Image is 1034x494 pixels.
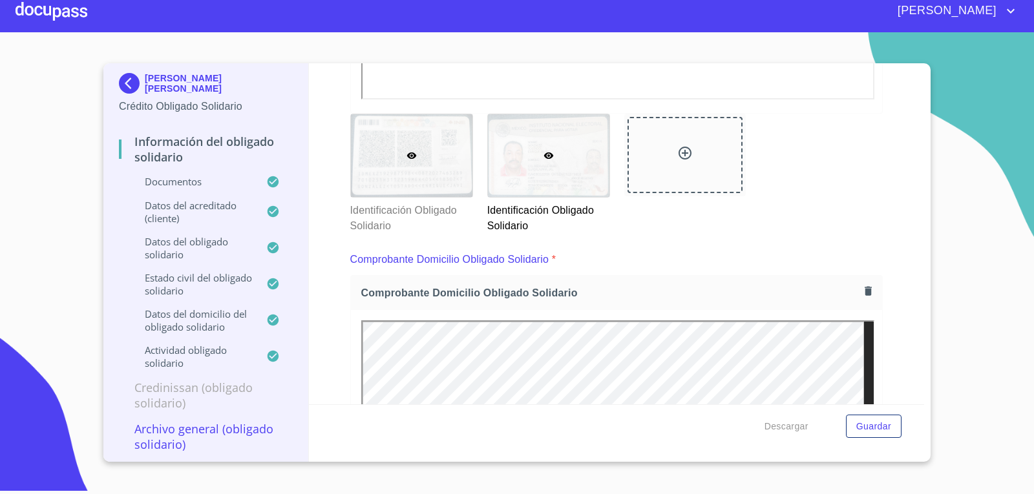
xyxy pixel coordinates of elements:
[856,418,891,435] span: Guardar
[361,286,860,300] span: Comprobante Domicilio Obligado Solidario
[119,73,145,94] img: Docupass spot blue
[350,198,472,234] p: Identificación Obligado Solidario
[487,198,609,234] p: Identificación Obligado Solidario
[350,252,549,267] p: Comprobante Domicilio Obligado Solidario
[119,307,266,333] p: Datos del Domicilio del Obligado Solidario
[145,73,293,94] p: [PERSON_NAME] [PERSON_NAME]
[119,175,266,188] p: Documentos
[846,415,902,438] button: Guardar
[119,380,293,411] p: Credinissan (Obligado Solidario)
[119,271,266,297] p: Estado civil del obligado solidario
[765,418,808,435] span: Descargar
[119,99,293,114] p: Crédito Obligado Solidario
[888,1,1018,21] button: account of current user
[119,421,293,452] p: Archivo General (Obligado Solidario)
[119,134,293,165] p: Información del Obligado Solidario
[119,344,266,369] p: Actividad obligado solidario
[119,235,266,261] p: Datos del obligado solidario
[888,1,1003,21] span: [PERSON_NAME]
[119,73,293,99] div: [PERSON_NAME] [PERSON_NAME]
[119,199,266,225] p: Datos del acreditado (cliente)
[759,415,814,438] button: Descargar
